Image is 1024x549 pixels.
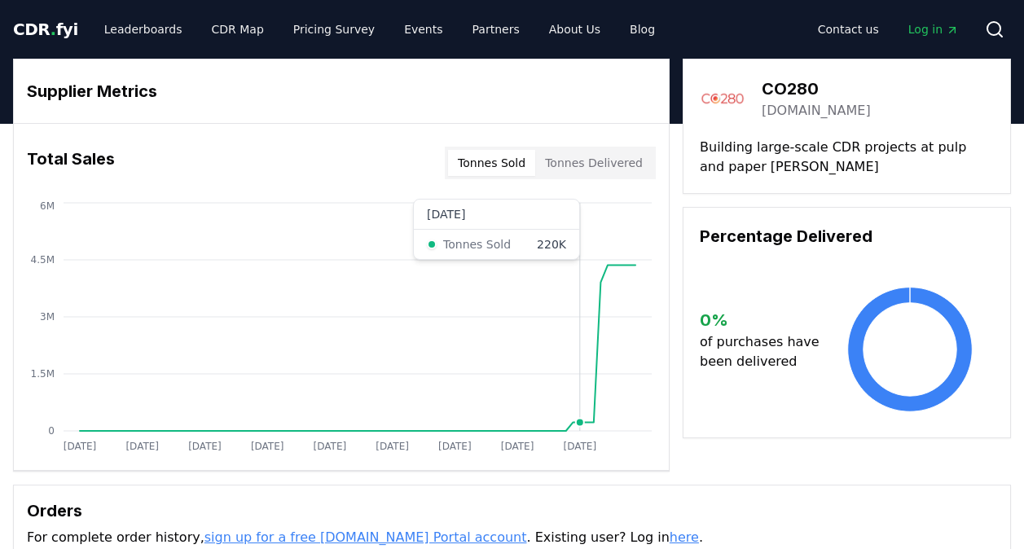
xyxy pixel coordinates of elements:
h3: Supplier Metrics [27,79,656,103]
button: Tonnes Delivered [535,150,653,176]
nav: Main [805,15,972,44]
p: For complete order history, . Existing user? Log in . [27,528,997,547]
tspan: 3M [40,311,55,323]
tspan: 6M [40,200,55,212]
tspan: [DATE] [64,441,97,452]
h3: Percentage Delivered [700,224,994,248]
button: Tonnes Sold [448,150,535,176]
span: . [51,20,56,39]
tspan: 1.5M [31,368,55,380]
tspan: [DATE] [125,441,159,452]
a: Partners [459,15,533,44]
a: [DOMAIN_NAME] [762,101,871,121]
tspan: [DATE] [188,441,222,452]
span: Log in [908,21,959,37]
tspan: [DATE] [564,441,597,452]
a: CDR.fyi [13,18,78,41]
span: CDR fyi [13,20,78,39]
nav: Main [91,15,668,44]
tspan: 4.5M [31,254,55,266]
tspan: [DATE] [438,441,472,452]
h3: Total Sales [27,147,115,179]
a: Leaderboards [91,15,196,44]
a: Blog [617,15,668,44]
p: of purchases have been delivered [700,332,826,371]
h3: CO280 [762,77,871,101]
a: Events [391,15,455,44]
a: Contact us [805,15,892,44]
tspan: [DATE] [314,441,347,452]
a: Pricing Survey [280,15,388,44]
p: Building large-scale CDR projects at pulp and paper [PERSON_NAME] [700,138,994,177]
a: CDR Map [199,15,277,44]
a: sign up for a free [DOMAIN_NAME] Portal account [204,529,527,545]
tspan: [DATE] [501,441,534,452]
tspan: [DATE] [251,441,284,452]
tspan: 0 [48,425,55,437]
tspan: [DATE] [376,441,409,452]
a: Log in [895,15,972,44]
img: CO280-logo [700,76,745,121]
h3: 0 % [700,308,826,332]
h3: Orders [27,498,997,523]
a: here [670,529,699,545]
a: About Us [536,15,613,44]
